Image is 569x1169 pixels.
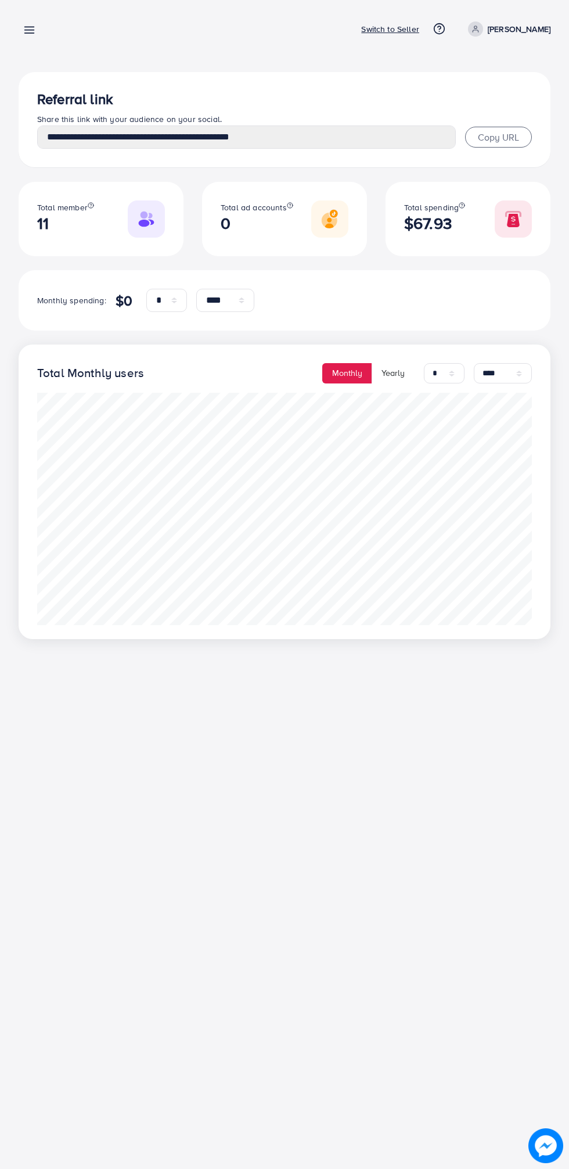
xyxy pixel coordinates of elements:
h2: 11 [37,214,94,233]
p: Switch to Seller [361,22,419,36]
button: Monthly [322,363,372,383]
button: Yearly [372,363,415,383]
h3: Referral link [37,91,532,107]
span: Copy URL [478,131,519,144]
span: Total ad accounts [221,202,287,213]
span: Total spending [404,202,459,213]
a: [PERSON_NAME] [463,21,550,37]
h4: $0 [116,292,132,309]
p: Monthly spending: [37,293,106,307]
h2: $67.93 [404,214,465,233]
img: Responsive image [311,200,348,238]
span: Share this link with your audience on your social. [37,113,222,125]
img: Responsive image [128,200,165,238]
img: Responsive image [495,200,532,238]
button: Copy URL [465,127,532,148]
img: image [528,1128,563,1163]
h2: 0 [221,214,293,233]
p: [PERSON_NAME] [488,22,550,36]
h4: Total Monthly users [37,366,144,381]
span: Total member [37,202,88,213]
